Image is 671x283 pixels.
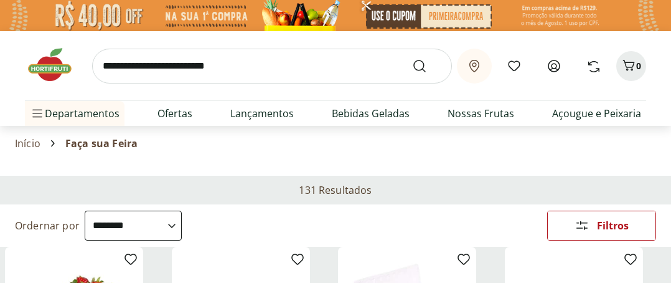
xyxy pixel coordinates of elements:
a: Lançamentos [230,106,294,121]
button: Carrinho [616,51,646,81]
a: Início [15,138,40,149]
span: 0 [636,60,641,72]
button: Filtros [547,211,656,241]
input: search [92,49,452,84]
h2: 131 Resultados [299,183,372,197]
svg: Abrir Filtros [575,218,589,233]
span: Faça sua Feira [65,138,138,149]
label: Ordernar por [15,219,80,233]
button: Submit Search [412,59,442,74]
a: Ofertas [157,106,192,121]
button: Menu [30,98,45,128]
a: Açougue e Peixaria [552,106,641,121]
img: Hortifruti [25,46,87,84]
span: Filtros [597,221,629,231]
a: Bebidas Geladas [332,106,410,121]
a: Nossas Frutas [448,106,514,121]
span: Departamentos [30,98,120,128]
